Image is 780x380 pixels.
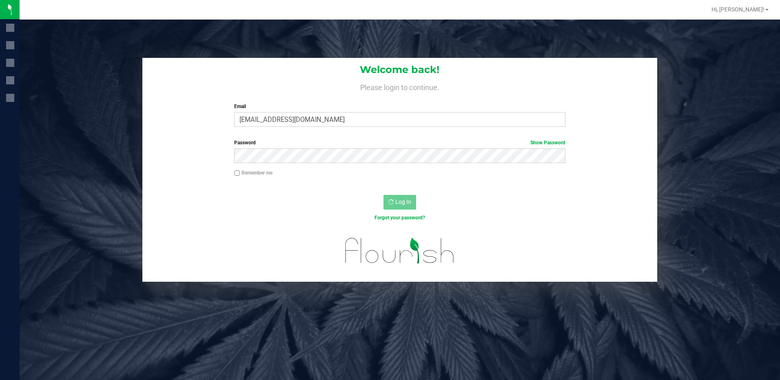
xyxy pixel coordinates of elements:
[335,230,464,272] img: flourish_logo.svg
[142,64,658,75] h1: Welcome back!
[234,169,273,177] label: Remember me
[142,82,658,91] h4: Please login to continue.
[234,170,240,176] input: Remember me
[530,140,565,146] a: Show Password
[234,103,565,110] label: Email
[711,6,764,13] span: Hi, [PERSON_NAME]!
[395,199,411,205] span: Log In
[374,215,425,221] a: Forgot your password?
[234,140,256,146] span: Password
[383,195,416,210] button: Log In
